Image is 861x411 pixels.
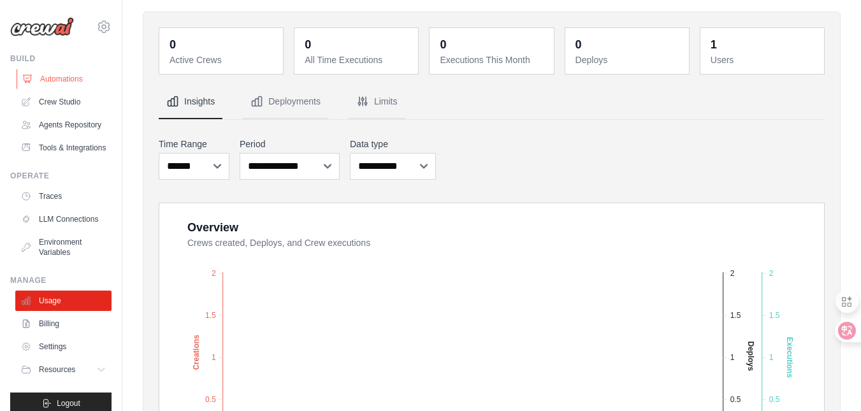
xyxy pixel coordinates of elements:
a: Tools & Integrations [15,138,112,158]
div: 0 [305,36,311,54]
dt: Crews created, Deploys, and Crew executions [187,236,809,249]
tspan: 1 [769,353,774,362]
a: Environment Variables [15,232,112,263]
span: Resources [39,364,75,375]
button: Resources [15,359,112,380]
div: Build [10,54,112,64]
a: Usage [15,291,112,311]
img: Logo [10,17,74,36]
dt: All Time Executions [305,54,410,66]
dt: Executions This Month [440,54,546,66]
a: Crew Studio [15,92,112,112]
div: 0 [440,36,446,54]
label: Time Range [159,138,229,150]
tspan: 1.5 [769,311,780,320]
text: Creations [192,335,201,370]
div: 1 [711,36,717,54]
tspan: 0.5 [205,395,216,404]
a: Billing [15,314,112,334]
div: Overview [187,219,238,236]
button: Insights [159,85,222,119]
tspan: 1 [212,353,216,362]
button: Limits [349,85,405,119]
tspan: 2 [769,269,774,278]
button: Deployments [243,85,328,119]
a: Traces [15,186,112,206]
tspan: 0.5 [730,395,741,404]
tspan: 1 [730,353,735,362]
div: Operate [10,171,112,181]
dt: Users [711,54,816,66]
a: Automations [17,69,113,89]
div: 0 [575,36,582,54]
div: 0 [170,36,176,54]
div: Manage [10,275,112,285]
tspan: 0.5 [769,395,780,404]
a: Agents Repository [15,115,112,135]
dt: Deploys [575,54,681,66]
a: Settings [15,336,112,357]
label: Data type [350,138,436,150]
tspan: 2 [730,269,735,278]
tspan: 1.5 [730,311,741,320]
a: LLM Connections [15,209,112,229]
label: Period [240,138,340,150]
nav: Tabs [159,85,825,119]
text: Deploys [746,341,755,371]
tspan: 1.5 [205,311,216,320]
dt: Active Crews [170,54,275,66]
span: Logout [57,398,80,408]
text: Executions [785,337,794,378]
tspan: 2 [212,269,216,278]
